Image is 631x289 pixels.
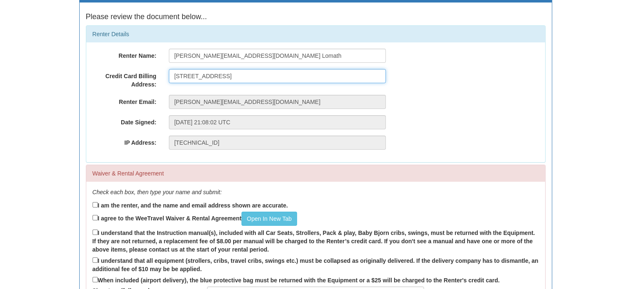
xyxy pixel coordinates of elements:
input: I understand that the Instruction manual(s), included with all Car Seats, Strollers, Pack & play,... [93,230,98,235]
input: I am the renter, and the name and email address shown are accurate. [93,202,98,207]
div: Renter Details [86,26,545,42]
div: Waiver & Rental Agreement [86,165,545,182]
label: Renter Name: [86,49,163,60]
label: I understand that the Instruction manual(s), included with all Car Seats, Strollers, Pack & play,... [93,228,539,254]
a: Open In New Tab [241,212,297,226]
label: I agree to the WeeTravel Waiver & Rental Agreement [93,212,297,226]
label: I understand that all equipment (strollers, cribs, travel cribs, swings etc.) must be collapsed a... [93,256,539,273]
input: I agree to the WeeTravel Waiver & Rental AgreementOpen In New Tab [93,215,98,220]
label: When included (airport delivery), the blue protective bag must be returned with the Equipment or ... [93,275,500,284]
h4: Please review the document below... [86,13,546,21]
label: Renter Email: [86,95,163,106]
em: Check each box, then type your name and submit: [93,189,222,195]
label: I am the renter, and the name and email address shown are accurate. [93,200,288,210]
label: IP Address: [86,136,163,147]
input: When included (airport delivery), the blue protective bag must be returned with the Equipment or ... [93,277,98,282]
label: Date Signed: [86,115,163,126]
input: I understand that all equipment (strollers, cribs, travel cribs, swings etc.) must be collapsed a... [93,257,98,263]
label: Credit Card Billing Address: [86,69,163,89]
